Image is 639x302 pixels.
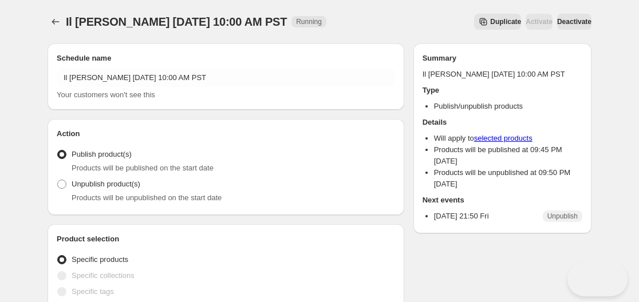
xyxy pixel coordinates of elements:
[296,17,322,26] span: Running
[547,212,578,221] span: Unpublish
[474,14,521,30] button: Secondary action label
[557,14,591,30] button: Deactivate
[72,180,140,188] span: Unpublish product(s)
[57,233,395,245] h2: Product selection
[434,144,582,167] li: Products will be published at 09:45 PM [DATE]
[434,133,582,144] li: Will apply to
[567,262,628,296] iframe: Toggle Customer Support
[434,101,582,112] li: Publish/unpublish products
[72,255,128,264] span: Specific products
[72,193,222,202] span: Products will be unpublished on the start date
[434,167,582,190] li: Products will be unpublished at 09:50 PM [DATE]
[490,17,521,26] span: Duplicate
[72,164,214,172] span: Products will be published on the start date
[423,69,582,80] p: Il [PERSON_NAME] [DATE] 10:00 AM PST
[57,128,395,140] h2: Action
[72,271,135,280] span: Specific collections
[423,85,582,96] h2: Type
[423,53,582,64] h2: Summary
[72,287,114,296] span: Specific tags
[474,134,532,142] a: selected products
[66,15,287,28] span: Il [PERSON_NAME] [DATE] 10:00 AM PST
[57,53,395,64] h2: Schedule name
[423,117,582,128] h2: Details
[57,90,155,99] span: Your customers won't see this
[434,210,489,222] p: [DATE] 21:50 Fri
[557,17,591,26] span: Deactivate
[423,194,582,206] h2: Next events
[48,14,64,30] button: Schedules
[72,150,132,158] span: Publish product(s)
